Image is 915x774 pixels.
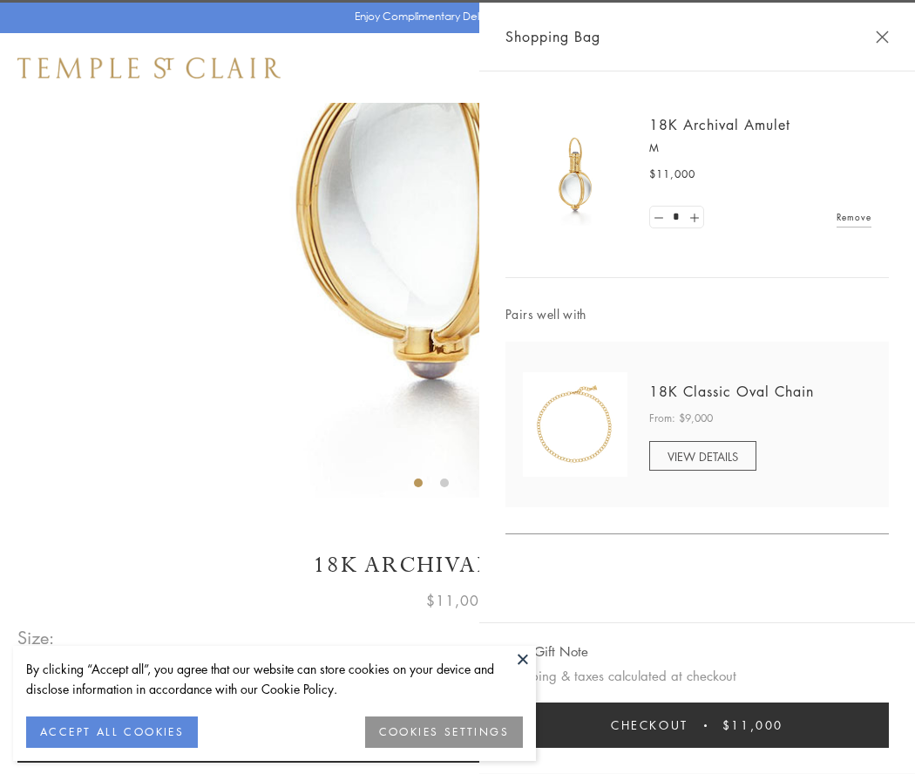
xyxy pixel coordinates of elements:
[837,207,871,227] a: Remove
[505,641,588,662] button: Add Gift Note
[505,703,889,748] button: Checkout $11,000
[26,716,198,748] button: ACCEPT ALL COOKIES
[685,207,702,228] a: Set quantity to 2
[365,716,523,748] button: COOKIES SETTINGS
[722,716,783,735] span: $11,000
[355,8,552,25] p: Enjoy Complimentary Delivery & Returns
[649,410,713,427] span: From: $9,000
[650,207,668,228] a: Set quantity to 0
[649,166,695,183] span: $11,000
[17,58,281,78] img: Temple St. Clair
[668,448,738,465] span: VIEW DETAILS
[649,139,871,157] p: M
[505,304,889,324] span: Pairs well with
[649,441,756,471] a: VIEW DETAILS
[876,31,889,44] button: Close Shopping Bag
[523,122,627,227] img: 18K Archival Amulet
[611,716,688,735] span: Checkout
[649,382,814,401] a: 18K Classic Oval Chain
[17,550,898,580] h1: 18K Archival Amulet
[426,589,489,612] span: $11,000
[505,665,889,687] p: Shipping & taxes calculated at checkout
[523,372,627,477] img: N88865-OV18
[17,623,56,652] span: Size:
[26,659,523,699] div: By clicking “Accept all”, you agree that our website can store cookies on your device and disclos...
[505,25,600,48] span: Shopping Bag
[649,115,790,134] a: 18K Archival Amulet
